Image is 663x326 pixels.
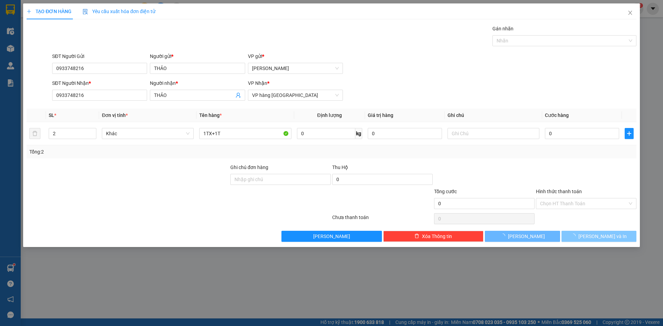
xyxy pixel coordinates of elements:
span: VP Nhận [248,80,267,86]
span: Cước hàng [545,112,569,118]
span: loading [500,234,508,238]
div: Chưa thanh toán [331,214,433,226]
label: Hình thức thanh toán [536,189,582,194]
span: close [627,10,633,16]
span: Khác [106,128,190,139]
span: Tổng cước [434,189,457,194]
span: ĐC: 275H [PERSON_NAME] [3,32,45,35]
div: Tổng: 2 [29,148,256,156]
span: Giá trị hàng [368,112,393,118]
input: VD: Bàn, Ghế [199,128,291,139]
span: Tên hàng [199,112,222,118]
div: SĐT Người Gửi [52,52,147,60]
button: [PERSON_NAME] [485,231,560,242]
span: Yêu cầu xuất hóa đơn điện tử [83,9,155,14]
span: [PERSON_NAME] [508,233,545,240]
span: kg [355,128,362,139]
label: Gán nhãn [492,26,513,31]
label: Ghi chú đơn hàng [230,165,268,170]
div: SĐT Người Nhận [52,79,147,87]
div: VP gửi [248,52,343,60]
span: Định lượng [317,112,342,118]
span: [PERSON_NAME] [313,233,350,240]
span: Thu Hộ [332,165,348,170]
span: user-add [236,92,241,98]
button: Close [621,3,640,23]
span: TẠO ĐƠN HÀNG [27,9,71,14]
span: ĐT:02839204577, 02839201727, 02839204577 [3,38,50,45]
span: loading [571,234,578,238]
span: Phạm Ngũ Lão [252,63,339,73]
span: ĐT: 0935877566, 0935822366 [52,40,96,43]
span: delete [414,234,419,239]
span: ---------------------------------------------- [15,47,89,52]
span: SL [49,112,54,118]
input: Ghi chú đơn hàng [230,174,331,185]
button: plus [625,128,634,139]
input: 0 [368,128,442,139]
span: [PERSON_NAME] và In [578,233,627,240]
strong: [PERSON_NAME] [40,8,82,15]
button: delete [29,128,40,139]
div: Người nhận [150,79,245,87]
button: [PERSON_NAME] [281,231,382,242]
button: deleteXóa Thông tin [383,231,484,242]
div: Người gửi [150,52,245,60]
input: Ghi Chú [448,128,539,139]
span: Xóa Thông tin [422,233,452,240]
span: VP Nhận: VP hàng [GEOGRAPHIC_DATA] [52,22,87,29]
img: icon [83,9,88,14]
span: VP hàng Nha Trang [252,90,339,100]
span: plus [625,131,633,136]
span: ĐC: Căn 3M CT2 VCN Phước Hải - [GEOGRAPHIC_DATA] [52,30,96,37]
span: Đơn vị tính [102,112,128,118]
span: plus [27,9,31,14]
span: VP Gửi: [PERSON_NAME] [3,23,42,27]
th: Ghi chú [445,109,542,122]
img: logo [3,3,20,20]
button: [PERSON_NAME] và In [561,231,636,242]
